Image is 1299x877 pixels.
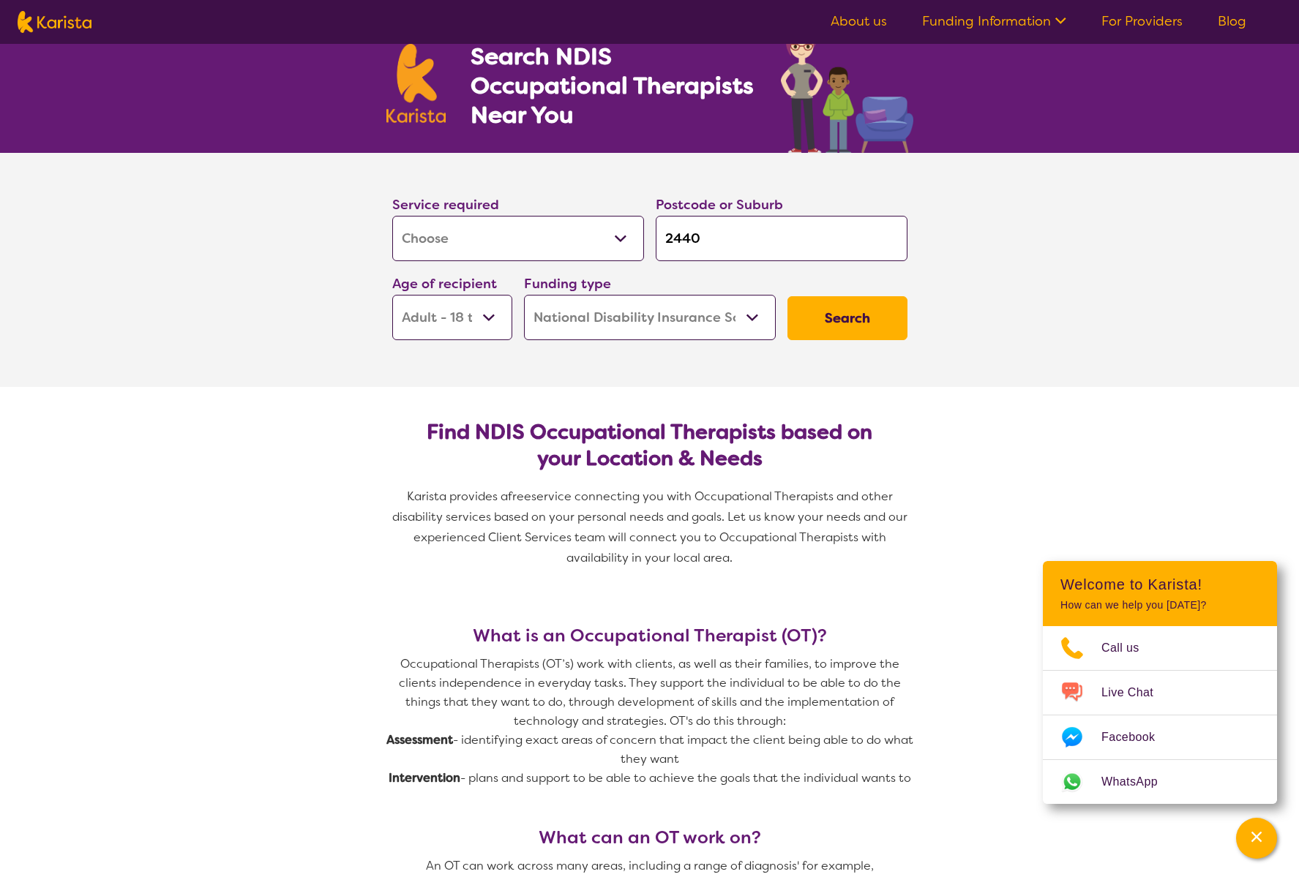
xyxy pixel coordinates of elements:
[386,625,913,646] h3: What is an Occupational Therapist (OT)?
[656,196,783,214] label: Postcode or Suburb
[922,12,1066,30] a: Funding Information
[1043,760,1277,804] a: Web link opens in a new tab.
[392,275,497,293] label: Age of recipient
[1060,576,1259,593] h2: Welcome to Karista!
[656,216,907,261] input: Type
[1101,726,1172,748] span: Facebook
[1236,818,1277,859] button: Channel Menu
[392,489,910,565] span: service connecting you with Occupational Therapists and other disability services based on your p...
[407,489,508,504] span: Karista provides a
[831,12,887,30] a: About us
[781,25,913,153] img: occupational-therapy
[1218,12,1246,30] a: Blog
[392,196,499,214] label: Service required
[1060,599,1259,611] p: How can we help you [DATE]?
[471,42,755,129] h1: Search NDIS Occupational Therapists Near You
[386,769,913,788] p: - plans and support to be able to achieve the goals that the individual wants to
[524,275,611,293] label: Funding type
[386,732,453,748] strong: Assessment
[1043,561,1277,804] div: Channel Menu
[386,827,913,848] h3: What can an OT work on?
[1101,12,1183,30] a: For Providers
[404,419,896,472] h2: Find NDIS Occupational Therapists based on your Location & Needs
[1101,771,1175,793] span: WhatsApp
[787,296,907,340] button: Search
[386,655,913,731] p: Occupational Therapists (OT’s) work with clients, as well as their families, to improve the clien...
[18,11,91,33] img: Karista logo
[1101,637,1157,659] span: Call us
[1101,682,1171,704] span: Live Chat
[386,731,913,769] p: - identifying exact areas of concern that impact the client being able to do what they want
[1043,626,1277,804] ul: Choose channel
[508,489,531,504] span: free
[389,770,460,786] strong: Intervention
[386,44,446,123] img: Karista logo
